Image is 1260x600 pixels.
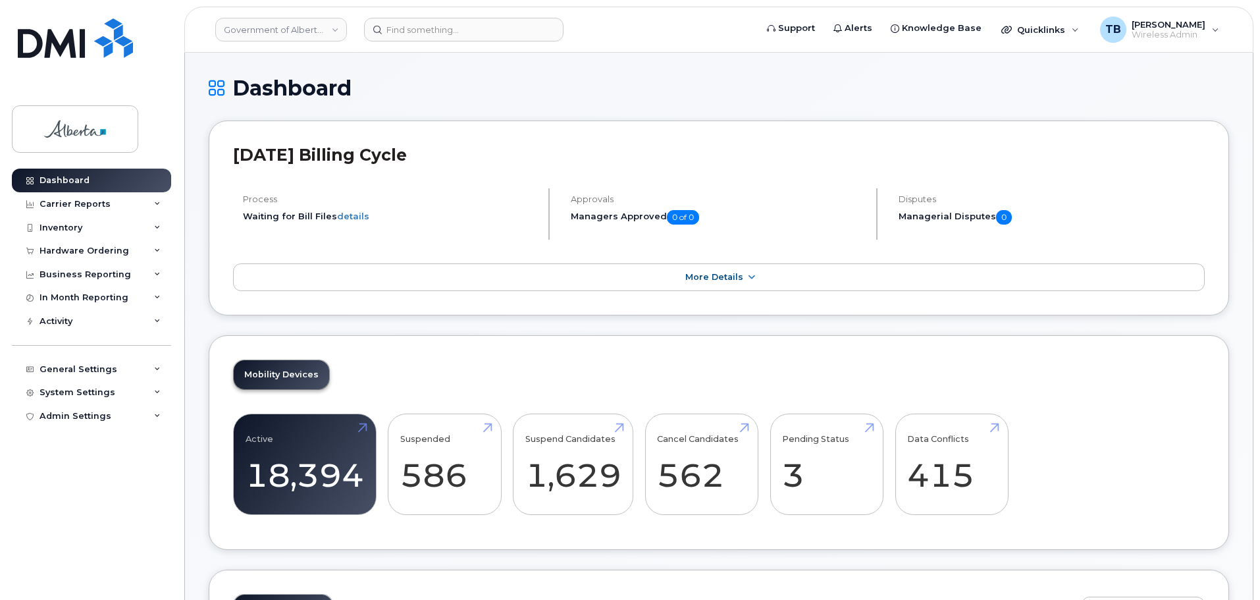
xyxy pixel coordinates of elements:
[657,421,746,508] a: Cancel Candidates 562
[667,210,699,225] span: 0 of 0
[571,194,865,204] h4: Approvals
[337,211,369,221] a: details
[685,272,743,282] span: More Details
[243,194,537,204] h4: Process
[899,194,1205,204] h4: Disputes
[525,421,621,508] a: Suspend Candidates 1,629
[233,145,1205,165] h2: [DATE] Billing Cycle
[782,421,871,508] a: Pending Status 3
[996,210,1012,225] span: 0
[899,210,1205,225] h5: Managerial Disputes
[571,210,865,225] h5: Managers Approved
[400,421,489,508] a: Suspended 586
[246,421,364,508] a: Active 18,394
[907,421,996,508] a: Data Conflicts 415
[243,210,537,223] li: Waiting for Bill Files
[234,360,329,389] a: Mobility Devices
[209,76,1229,99] h1: Dashboard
